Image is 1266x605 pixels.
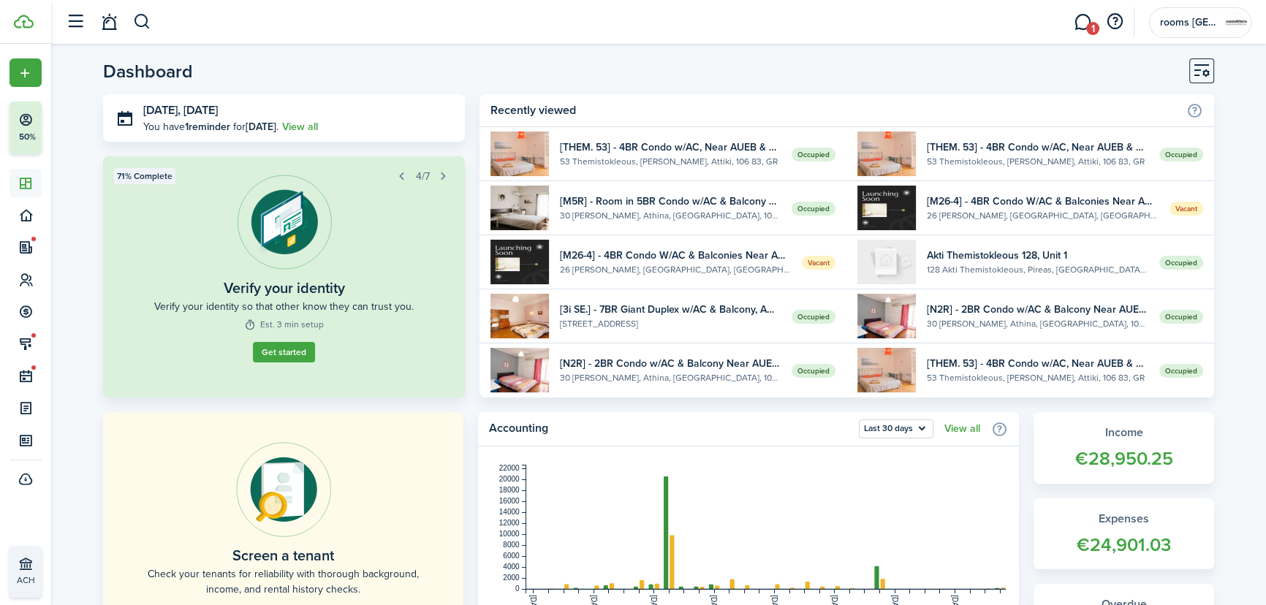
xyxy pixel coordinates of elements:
a: Income€28,950.25 [1034,412,1214,484]
widget-list-item-title: [M26-4] - 4BR Condo W/AC & Balconies Near AUEB - [GEOGRAPHIC_DATA]-4 Room 1 [927,194,1159,209]
img: tab_keywords_by_traffic_grey.svg [145,85,157,96]
widget-list-item-title: [THEM. 53] - 4BR Condo w/AC, Near AUEB & Metro - Exarchia, Unit THEM-1 [927,356,1148,371]
widget-list-item-description: 26 [PERSON_NAME], [GEOGRAPHIC_DATA], [GEOGRAPHIC_DATA], 104 33, GR [927,209,1159,222]
widget-list-item-description: 53 Themistokleous, [PERSON_NAME], Attiki, 106 83, GR [927,155,1148,168]
tspan: 8000 [504,541,520,549]
a: Notifications [95,4,123,41]
button: Search [133,9,151,34]
span: Occupied [792,148,835,161]
img: website_grey.svg [23,38,35,50]
widget-stats-title: Expenses [1048,510,1199,528]
img: 3i SE-1 [490,294,549,338]
div: Keywords by Traffic [162,86,246,96]
widget-list-item-title: [THEM. 53] - 4BR Condo w/AC, Near AUEB & Metro - Exarchia, Unit THEM-1 [560,140,781,155]
widget-list-item-title: [THEM. 53] - 4BR Condo w/AC, Near AUEB & Metro - Exarchia, Unit THEM-1 [927,140,1148,155]
span: Occupied [1159,364,1203,378]
p: 50% [18,131,37,143]
a: ACH [10,546,42,598]
tspan: 14000 [499,508,520,516]
img: 1 [490,186,549,230]
home-widget-title: Accounting [489,419,852,438]
img: M26-4 Room 1 [857,186,916,230]
span: Vacant [802,256,835,270]
home-widget-title: Recently viewed [490,102,1179,119]
widget-list-item-description: 53 Themistokleous, [PERSON_NAME], Attiki, 106 83, GR [927,371,1148,384]
button: Open menu [10,58,42,87]
span: 4/7 [416,169,430,184]
tspan: 16000 [499,497,520,505]
div: Domain Overview [56,86,131,96]
button: Next step [433,166,454,186]
widget-step-description: Verify your identity so that other know they can trust you. [154,299,414,314]
tspan: 2000 [504,574,520,582]
button: Last 30 days [859,419,933,438]
a: Expenses€24,901.03 [1034,498,1214,570]
div: v 4.0.25 [41,23,72,35]
img: 1 [857,240,916,284]
widget-list-item-description: 26 [PERSON_NAME], [GEOGRAPHIC_DATA], [GEOGRAPHIC_DATA], 104 33, GR [560,263,792,276]
span: 71% Complete [117,170,173,183]
tspan: 6000 [504,552,520,560]
button: 50% [10,102,131,154]
widget-stats-count: €28,950.25 [1048,445,1199,473]
span: Occupied [792,202,835,216]
span: Vacant [1170,202,1203,216]
a: View all [282,119,318,134]
img: TenantCloud [14,15,34,28]
div: Domain: [DOMAIN_NAME] [38,38,161,50]
span: Occupied [1159,256,1203,270]
widget-stats-count: €24,901.03 [1048,531,1199,559]
button: Open menu [859,419,933,438]
home-placeholder-description: Check your tenants for reliability with thorough background, income, and rental history checks. [136,566,431,597]
a: View all [944,423,980,435]
widget-list-item-description: 128 Akti Themistokleous, Pireas, [GEOGRAPHIC_DATA], 185 39, GR [927,263,1148,276]
p: ACH [17,574,103,587]
widget-list-item-title: Akti Themistokleous 128, Unit 1 [927,248,1148,263]
span: Occupied [1159,148,1203,161]
widget-list-item-description: 30 [PERSON_NAME], Athina, [GEOGRAPHIC_DATA], 104 33, GR [927,317,1148,330]
widget-list-item-title: [3i SE.] - 7BR Giant Duplex w/AC & Balcony, AUEB & Metro - 7min, Unit 3i SE-1 [560,302,781,317]
button: Open resource center [1102,9,1127,34]
widget-list-item-title: [N2R] - 2BR Condo w/AC & Balcony Near AUEB - 7min Metro, Unit N2R-1 [927,302,1148,317]
img: THEM-1 [490,132,549,176]
tspan: 20000 [499,475,520,483]
widget-list-item-description: [STREET_ADDRESS] [560,317,781,330]
widget-stats-title: Income [1048,424,1199,441]
widget-list-item-title: [N2R] - 2BR Condo w/AC & Balcony Near AUEB - 7min Metro, Unit N2R-1 [560,356,781,371]
img: rooms Athens | Alionas Ltd [1224,11,1248,34]
h3: [DATE], [DATE] [143,102,454,120]
img: Online payments [236,442,331,537]
b: 1 reminder [185,119,233,134]
span: 1 [1086,22,1099,35]
widget-list-item-description: 30 [PERSON_NAME], Athina, [GEOGRAPHIC_DATA], 104 33, GR [560,371,781,384]
tspan: 18000 [499,486,520,494]
tspan: 22000 [499,464,520,472]
widget-step-title: Verify your identity [224,277,345,299]
widget-step-time: Est. 3 min setup [244,318,324,331]
span: Occupied [792,310,835,324]
button: Get started [253,342,315,362]
button: Customise [1189,58,1214,83]
button: Prev step [392,166,412,186]
tspan: 10000 [499,530,520,538]
img: THEM-1 [857,348,916,392]
home-placeholder-title: Screen a tenant [232,544,334,566]
span: Occupied [1159,310,1203,324]
tspan: 0 [515,585,520,593]
header-page-title: Dashboard [103,62,193,80]
img: M26-4 Room 1 [490,240,549,284]
widget-list-item-title: [M5R] - Room in 5BR Condo w/AC & Balcony Near AUEB - 7min Metro, Unit 1 [560,194,781,209]
img: tab_domain_overview_orange.svg [39,85,51,96]
a: Messaging [1069,4,1096,41]
img: THEM-1 [857,132,916,176]
img: logo_orange.svg [23,23,35,35]
img: N2R-1 [857,294,916,338]
widget-list-item-title: [M26-4] - 4BR Condo W/AC & Balconies Near AUEB - [GEOGRAPHIC_DATA]-4 Room 1 [560,248,792,263]
img: Verification [237,175,332,270]
widget-list-item-description: 30 [PERSON_NAME], Athina, [GEOGRAPHIC_DATA], 104 33, GR [560,209,781,222]
tspan: 12000 [499,519,520,527]
span: rooms Athens | Alionas Ltd [1160,18,1218,28]
widget-list-item-description: 53 Themistokleous, [PERSON_NAME], Attiki, 106 83, GR [560,155,781,168]
p: You have for . [143,119,278,134]
span: Occupied [792,364,835,378]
